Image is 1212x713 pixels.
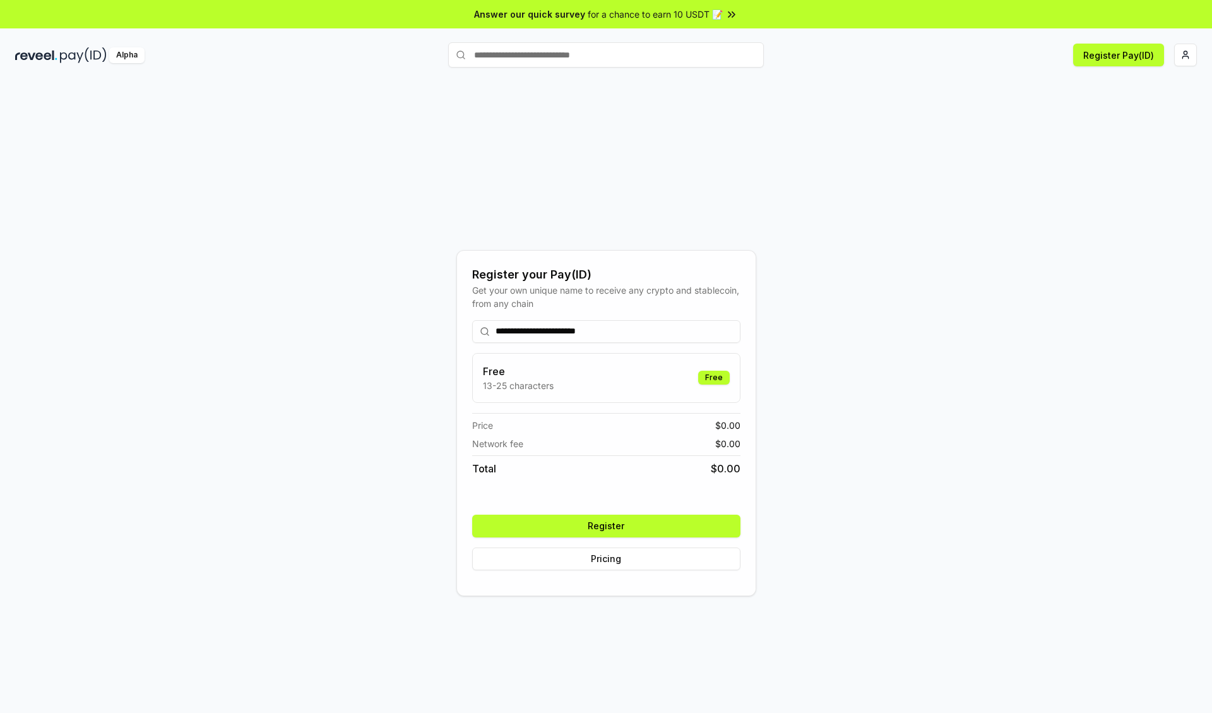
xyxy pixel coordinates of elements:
[472,461,496,476] span: Total
[715,419,740,432] span: $ 0.00
[588,8,723,21] span: for a chance to earn 10 USDT 📝
[698,371,730,385] div: Free
[483,379,554,392] p: 13-25 characters
[472,548,740,570] button: Pricing
[711,461,740,476] span: $ 0.00
[109,47,145,63] div: Alpha
[715,437,740,450] span: $ 0.00
[60,47,107,63] img: pay_id
[472,266,740,284] div: Register your Pay(ID)
[472,515,740,537] button: Register
[472,437,523,450] span: Network fee
[15,47,57,63] img: reveel_dark
[472,284,740,310] div: Get your own unique name to receive any crypto and stablecoin, from any chain
[472,419,493,432] span: Price
[483,364,554,379] h3: Free
[1073,44,1164,66] button: Register Pay(ID)
[474,8,585,21] span: Answer our quick survey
